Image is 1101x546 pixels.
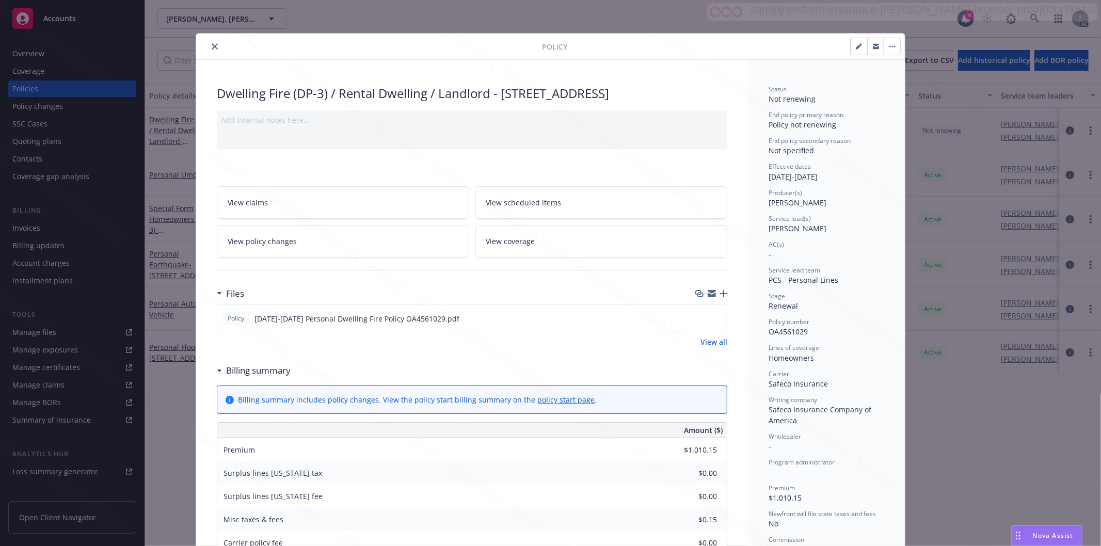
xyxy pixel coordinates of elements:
[475,186,728,219] a: View scheduled items
[769,405,873,425] span: Safeco Insurance Company of America
[769,214,811,223] span: Service lead(s)
[217,287,244,300] div: Files
[224,468,322,478] span: Surplus lines [US_STATE] tax
[656,442,723,458] input: 0.00
[656,512,723,527] input: 0.00
[224,491,323,501] span: Surplus lines [US_STATE] fee
[656,489,723,504] input: 0.00
[228,236,297,247] span: View policy changes
[769,162,811,171] span: Effective dates
[769,467,771,477] span: -
[684,425,723,436] span: Amount ($)
[769,301,798,311] span: Renewal
[486,197,562,208] span: View scheduled items
[228,197,268,208] span: View claims
[224,515,283,524] span: Misc taxes & fees
[769,519,778,528] span: No
[769,535,804,544] span: Commission
[769,249,771,259] span: -
[226,314,246,323] span: Policy
[238,394,597,405] div: Billing summary includes policy changes. View the policy start billing summary on the .
[769,353,814,363] span: Homeowners
[769,240,784,249] span: AC(s)
[656,465,723,481] input: 0.00
[769,162,884,182] div: [DATE] - [DATE]
[769,493,802,503] span: $1,010.15
[217,225,469,258] a: View policy changes
[769,484,795,492] span: Premium
[769,432,801,441] span: Wholesaler
[221,115,723,125] div: Add internal notes here...
[769,292,785,300] span: Stage
[769,327,808,336] span: OA4561029
[700,336,727,347] a: View all
[769,395,817,404] span: Writing company
[537,395,595,405] a: policy start page
[769,188,802,197] span: Producer(s)
[542,41,567,52] span: Policy
[769,223,826,233] span: [PERSON_NAME]
[224,445,255,455] span: Premium
[217,85,727,102] div: Dwelling Fire (DP-3) / Rental Dwelling / Landlord - [STREET_ADDRESS]
[226,364,291,377] h3: Billing summary
[769,343,819,352] span: Lines of coverage
[769,379,828,389] span: Safeco Insurance
[1011,525,1082,546] button: Nova Assist
[475,225,728,258] a: View coverage
[769,85,787,93] span: Status
[769,266,820,275] span: Service lead team
[209,40,221,53] button: close
[254,313,459,324] span: [DATE]-[DATE] Personal Dwelling Fire Policy OA4561029.pdf
[769,94,816,104] span: Not renewing
[1012,526,1025,545] div: Drag to move
[1033,531,1074,540] span: Nova Assist
[769,110,843,119] span: End policy primary reason
[486,236,535,247] span: View coverage
[769,441,771,451] span: -
[769,458,835,467] span: Program administrator
[769,146,814,155] span: Not specified
[769,370,789,378] span: Carrier
[226,287,244,300] h3: Files
[713,313,723,324] button: preview file
[769,136,851,145] span: End policy secondary reason
[769,198,826,207] span: [PERSON_NAME]
[769,120,836,130] span: Policy not renewing
[697,313,705,324] button: download file
[769,509,876,518] span: Newfront will file state taxes and fees
[769,275,838,285] span: PCS - Personal Lines
[217,364,291,377] div: Billing summary
[769,317,809,326] span: Policy number
[217,186,469,219] a: View claims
